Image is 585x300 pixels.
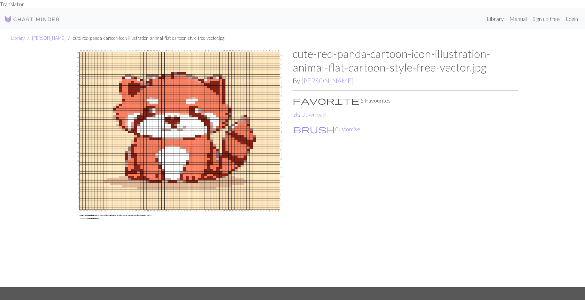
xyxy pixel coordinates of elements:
[66,35,224,42] li: cute-red-panda-cartoon-icon-illustration-animal-flat-cartoon-style-free-vector.jpg
[507,12,530,26] a: Manual
[4,15,60,23] img: Logo
[484,12,507,26] a: Library
[293,111,326,118] a: DownloadDownload
[530,12,563,26] a: Sign up free
[293,125,361,134] button: CustomiseCustomise
[67,47,293,287] img: cute-red-panda-cartoon-icon-illustration-animal-flat-cartoon-style-free-vector.jpg
[293,96,360,105] span: favorite
[563,12,581,26] a: Login
[293,47,518,74] h1: cute-red-panda-cartoon-icon-illustration-animal-flat-cartoon-style-free-vector.jpg
[293,96,360,105] i: Favourite
[293,110,301,119] i: Download
[293,77,518,85] h2: By
[32,35,66,41] a: [PERSON_NAME]
[293,124,335,134] span: brush
[293,110,301,119] span: save_alt
[293,96,518,105] p: 5 Favourites
[11,35,25,41] a: Library
[293,125,335,133] i: Customise
[301,77,354,85] a: [PERSON_NAME]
